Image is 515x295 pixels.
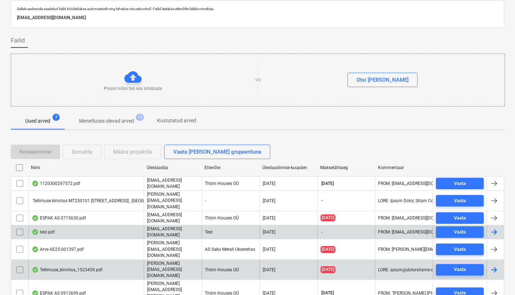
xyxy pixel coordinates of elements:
[320,165,372,170] div: Maksetähtaeg
[32,267,39,273] div: Andmed failist loetud
[454,245,466,254] div: Vaata
[263,230,275,235] div: [DATE]
[79,117,134,125] p: Menetluses olevad arved
[147,177,199,190] p: [EMAIL_ADDRESS][DOMAIN_NAME]
[357,75,409,85] div: Otsi [PERSON_NAME]
[454,180,466,188] div: Vaata
[147,165,199,170] div: Üleslaadija
[32,267,102,273] div: Tellimuse_kinnitus_1523459.pdf
[263,215,275,221] div: [DATE]
[436,178,484,189] button: Vaata
[202,260,259,279] div: Thörn Houses OÜ
[436,212,484,224] button: Vaata
[11,36,25,45] span: Failid
[263,247,275,252] div: [DATE]
[436,244,484,255] button: Vaata
[32,215,86,221] div: ESPAK AS 0715630.pdf
[348,73,418,87] button: Otsi [PERSON_NAME]
[255,77,261,83] p: või
[136,114,144,121] span: 13
[202,212,259,224] div: Thörn Houses OÜ
[104,86,162,92] p: Proovi mõni fail siia lohistada
[378,165,430,170] div: Kommentaar
[147,226,199,238] p: [EMAIL_ADDRESS][DOMAIN_NAME]
[204,165,257,170] div: Ettevõte
[52,114,60,121] span: 7
[32,181,80,186] div: 1120300297572.pdf
[321,198,323,204] span: -
[11,54,505,106] div: Proovi mõni fail siia lohistadavõiOtsi [PERSON_NAME]
[32,181,39,186] div: Andmed failist loetud
[321,266,335,273] span: [DATE]
[436,264,484,276] button: Vaata
[202,226,259,238] div: Test
[164,145,270,159] button: Vaata [PERSON_NAME] grupeerituna
[454,214,466,222] div: Vaata
[173,147,261,156] div: Vaata [PERSON_NAME] grupeerituna
[147,260,199,279] p: [PERSON_NAME][EMAIL_ADDRESS][DOMAIN_NAME]
[32,215,39,221] div: Andmed failist loetud
[436,195,484,206] button: Vaata
[263,267,275,272] div: [DATE]
[17,14,498,22] p: [EMAIL_ADDRESS][DOMAIN_NAME]
[32,198,206,203] div: Tellimuse kinnitus MT250101 [STREET_ADDRESS] , [GEOGRAPHIC_DATA] HOUSES OÜ.xlsx
[147,240,199,258] p: [PERSON_NAME][EMAIL_ADDRESS][DOMAIN_NAME]
[321,246,335,253] span: [DATE]
[436,226,484,238] button: Vaata
[262,165,314,170] div: Üleslaadimise kuupäev
[263,198,275,203] div: [DATE]
[17,6,498,11] p: Sellele aadressile saadetud failid töödeldakse automaatselt ning tehakse viirusekontroll. Failid ...
[263,181,275,186] div: [DATE]
[202,191,259,210] div: -
[454,197,466,205] div: Vaata
[202,240,259,258] div: AS Saku Metall Uksetehas
[321,214,335,221] span: [DATE]
[32,246,84,252] div: Arve AE25-001397.pdf
[202,177,259,190] div: Thörn Houses OÜ
[32,229,55,235] div: test.pdf
[32,246,39,252] div: Andmed failist loetud
[454,265,466,274] div: Vaata
[157,117,196,124] p: Kustutatud arved
[147,212,199,224] p: [EMAIL_ADDRESS][DOMAIN_NAME]
[147,191,199,210] p: [PERSON_NAME][EMAIL_ADDRESS][DOMAIN_NAME]
[31,165,141,170] div: Nimi
[321,229,323,235] span: -
[32,229,39,235] div: Andmed failist loetud
[25,117,50,125] p: Uued arved
[454,228,466,236] div: Vaata
[321,181,335,187] span: [DATE]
